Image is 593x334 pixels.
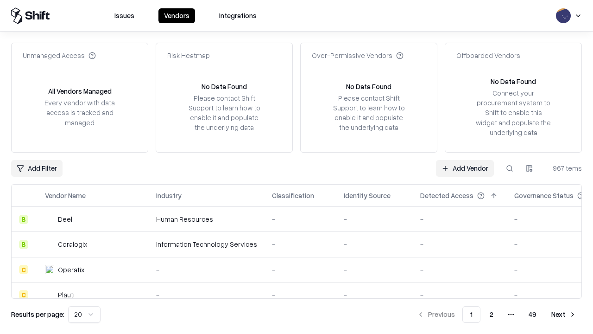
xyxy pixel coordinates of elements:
div: B [19,215,28,224]
img: Operatix [45,265,54,274]
div: Coralogix [58,239,87,249]
div: - [272,290,329,300]
div: Vendor Name [45,191,86,200]
div: Risk Heatmap [167,51,210,60]
div: - [344,290,405,300]
div: No Data Found [202,82,247,91]
div: Operatix [58,265,84,275]
button: Next [546,306,582,323]
div: - [344,239,405,249]
div: C [19,265,28,274]
div: Connect your procurement system to Shift to enable this widget and populate the underlying data [475,88,552,137]
button: 2 [482,306,501,323]
div: All Vendors Managed [48,86,112,96]
nav: pagination [411,306,582,323]
img: Deel [45,215,54,224]
div: 967 items [545,163,582,173]
button: 49 [521,306,544,323]
div: Governance Status [514,191,574,200]
button: Integrations [214,8,262,23]
div: C [19,290,28,299]
button: Vendors [158,8,195,23]
button: Add Filter [11,160,63,177]
div: - [420,239,499,249]
div: Classification [272,191,314,200]
div: Offboarded Vendors [456,51,520,60]
div: Please contact Shift Support to learn how to enable it and populate the underlying data [330,93,407,133]
div: - [156,265,257,275]
div: Deel [58,214,72,224]
div: - [156,290,257,300]
div: No Data Found [346,82,391,91]
div: - [344,265,405,275]
div: - [420,265,499,275]
p: Results per page: [11,309,64,319]
div: B [19,240,28,249]
div: - [344,214,405,224]
div: Human Resources [156,214,257,224]
div: Detected Access [420,191,473,200]
div: No Data Found [491,77,536,86]
div: Plauti [58,290,75,300]
div: Unmanaged Access [23,51,96,60]
div: Please contact Shift Support to learn how to enable it and populate the underlying data [186,93,263,133]
div: - [272,214,329,224]
button: 1 [462,306,480,323]
a: Add Vendor [436,160,494,177]
div: Identity Source [344,191,391,200]
div: - [272,239,329,249]
div: Industry [156,191,182,200]
div: - [420,290,499,300]
div: Over-Permissive Vendors [312,51,404,60]
img: Coralogix [45,240,54,249]
div: - [272,265,329,275]
div: Every vendor with data access is tracked and managed [41,98,118,127]
button: Issues [109,8,140,23]
img: Plauti [45,290,54,299]
div: Information Technology Services [156,239,257,249]
div: - [420,214,499,224]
